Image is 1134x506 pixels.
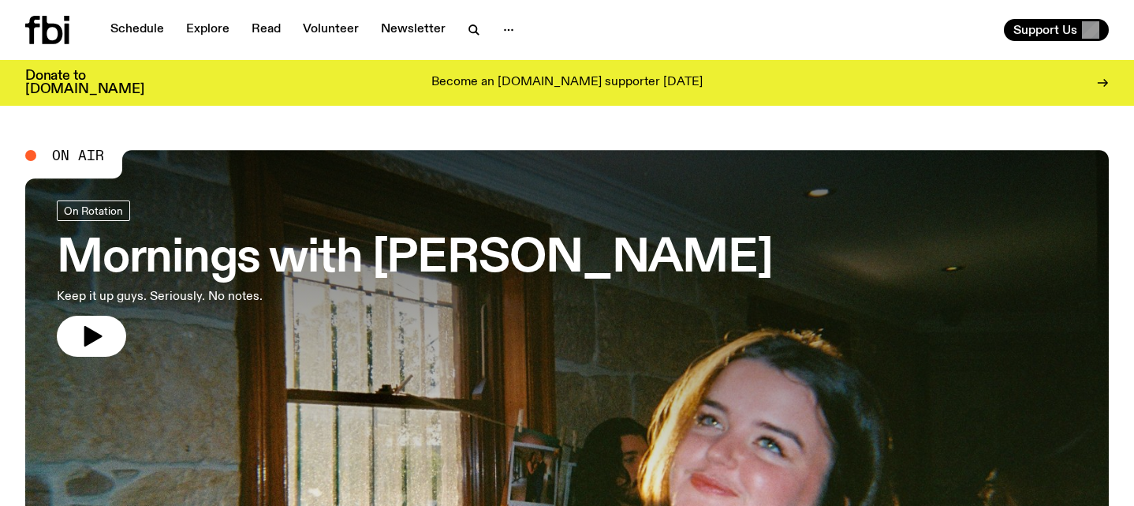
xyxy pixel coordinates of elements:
[101,19,173,41] a: Schedule
[431,76,703,90] p: Become an [DOMAIN_NAME] supporter [DATE]
[57,237,773,281] h3: Mornings with [PERSON_NAME]
[64,204,123,216] span: On Rotation
[293,19,368,41] a: Volunteer
[57,287,461,306] p: Keep it up guys. Seriously. No notes.
[177,19,239,41] a: Explore
[25,69,144,96] h3: Donate to [DOMAIN_NAME]
[52,148,104,163] span: On Air
[1004,19,1109,41] button: Support Us
[57,201,773,357] a: Mornings with [PERSON_NAME]Keep it up guys. Seriously. No notes.
[371,19,455,41] a: Newsletter
[1013,23,1077,37] span: Support Us
[242,19,290,41] a: Read
[57,201,130,221] a: On Rotation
